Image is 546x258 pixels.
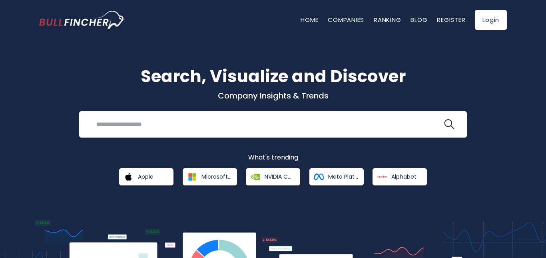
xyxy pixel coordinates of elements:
[373,168,427,185] a: Alphabet
[301,16,318,24] a: Home
[410,16,427,24] a: Blog
[437,16,465,24] a: Register
[39,91,507,101] p: Company Insights & Trends
[201,173,231,180] span: Microsoft Corporation
[391,173,416,180] span: Alphabet
[475,10,507,30] a: Login
[444,119,454,130] img: search icon
[183,168,237,185] a: Microsoft Corporation
[39,64,507,89] h1: Search, Visualize and Discover
[328,173,358,180] span: Meta Platforms
[39,11,125,29] img: bullfincher logo
[246,168,300,185] a: NVIDIA Corporation
[138,173,153,180] span: Apple
[265,173,295,180] span: NVIDIA Corporation
[328,16,364,24] a: Companies
[39,11,125,29] a: Go to homepage
[309,168,364,185] a: Meta Platforms
[374,16,401,24] a: Ranking
[39,154,507,162] p: What's trending
[119,168,173,185] a: Apple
